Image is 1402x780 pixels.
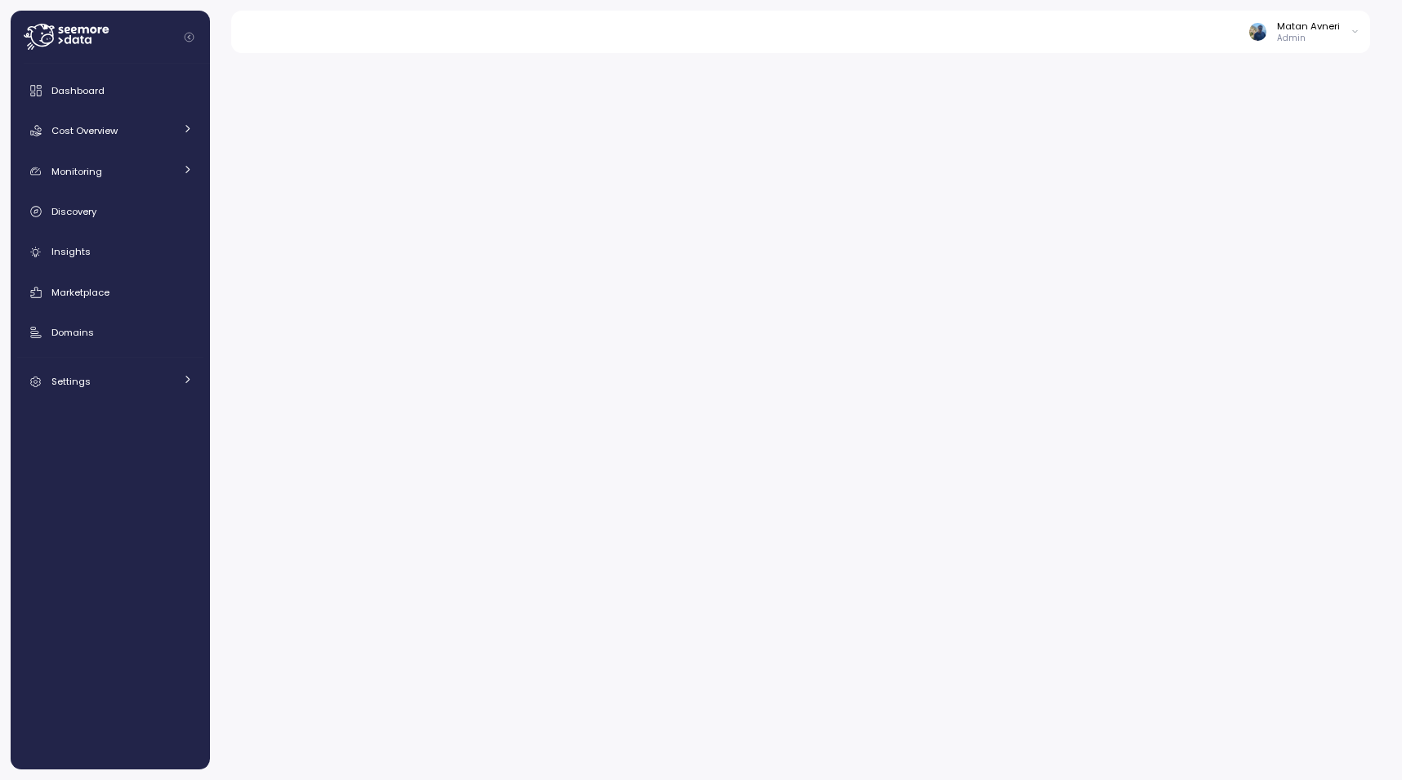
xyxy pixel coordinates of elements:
p: Admin [1277,33,1340,44]
a: Settings [17,365,203,398]
span: Dashboard [51,84,105,97]
button: Collapse navigation [179,31,199,43]
a: Domains [17,316,203,349]
a: Cost Overview [17,114,203,147]
span: Insights [51,245,91,258]
span: Discovery [51,205,96,218]
span: Domains [51,326,94,339]
a: Monitoring [17,155,203,188]
span: Monitoring [51,165,102,178]
span: Marketplace [51,286,109,299]
span: Settings [51,375,91,388]
a: Marketplace [17,276,203,309]
span: Cost Overview [51,124,118,137]
div: Matan Avneri [1277,20,1340,33]
a: Dashboard [17,74,203,107]
a: Insights [17,236,203,269]
img: ALV-UjWQIVQLRsihTovSI0UoEd1T4XQLHB35nxfGFO9YYRQhJT1JTDny0p8uKvac6AeuIeV5pu9N6kIYZPqccgQx3OHQLsc6y... [1249,23,1266,40]
a: Discovery [17,195,203,228]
